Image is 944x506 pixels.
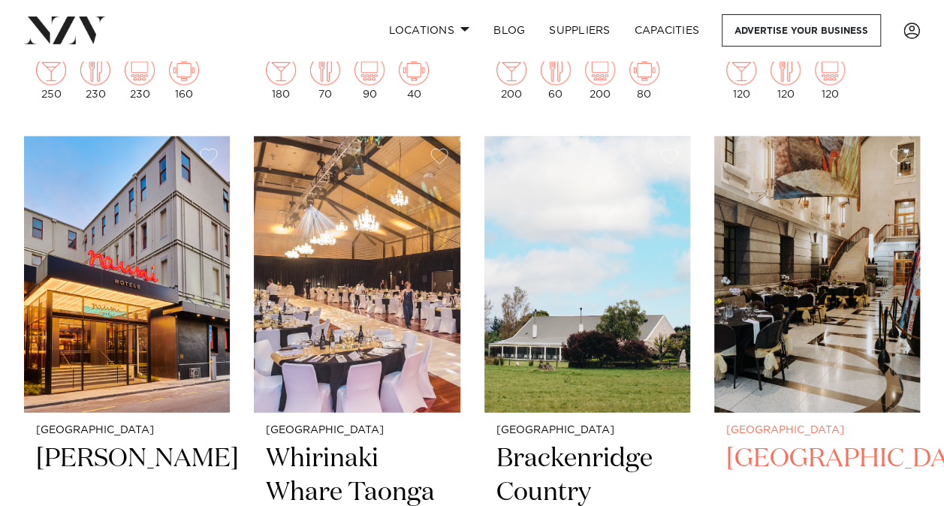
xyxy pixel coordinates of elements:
[541,55,571,100] div: 60
[354,55,385,100] div: 90
[376,14,481,47] a: Locations
[125,55,155,100] div: 230
[36,424,218,435] small: [GEOGRAPHIC_DATA]
[125,55,155,85] img: theatre.png
[310,55,340,100] div: 70
[496,55,526,85] img: cocktail.png
[36,55,66,100] div: 250
[399,55,429,100] div: 40
[169,55,199,85] img: meeting.png
[24,17,106,44] img: nzv-logo.png
[771,55,801,85] img: dining.png
[80,55,110,85] img: dining.png
[496,424,678,435] small: [GEOGRAPHIC_DATA]
[354,55,385,85] img: theatre.png
[266,55,296,100] div: 180
[310,55,340,85] img: dining.png
[266,424,448,435] small: [GEOGRAPHIC_DATA]
[726,424,908,435] small: [GEOGRAPHIC_DATA]
[726,55,756,100] div: 120
[726,55,756,85] img: cocktail.png
[815,55,845,85] img: theatre.png
[585,55,615,100] div: 200
[496,55,526,100] div: 200
[629,55,659,85] img: meeting.png
[481,14,537,47] a: BLOG
[169,55,199,100] div: 160
[771,55,801,100] div: 120
[815,55,845,100] div: 120
[629,55,659,100] div: 80
[722,14,881,47] a: Advertise your business
[80,55,110,100] div: 230
[585,55,615,85] img: theatre.png
[399,55,429,85] img: meeting.png
[266,55,296,85] img: cocktail.png
[623,14,712,47] a: Capacities
[541,55,571,85] img: dining.png
[36,55,66,85] img: cocktail.png
[537,14,622,47] a: SUPPLIERS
